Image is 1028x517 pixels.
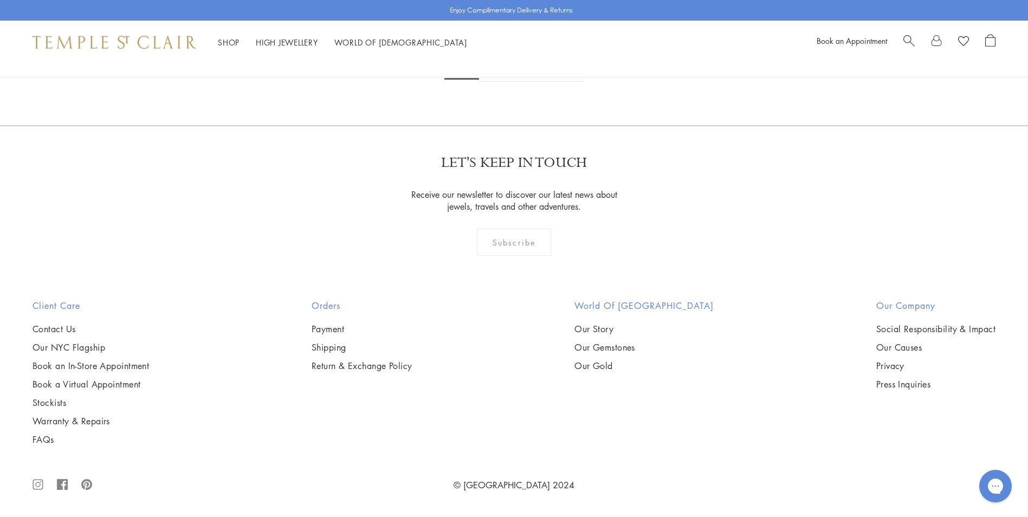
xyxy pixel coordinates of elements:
p: Enjoy Complimentary Delivery & Returns [450,5,573,16]
a: Book an In-Store Appointment [33,360,149,372]
img: Temple St. Clair [33,36,196,49]
a: Stockists [33,397,149,409]
div: Subscribe [477,229,551,256]
a: High JewelleryHigh Jewellery [256,37,318,48]
p: LET'S KEEP IN TOUCH [441,153,587,172]
a: Book an Appointment [817,35,887,46]
a: Our NYC Flagship [33,341,149,353]
a: View Wishlist [958,34,969,50]
p: Receive our newsletter to discover our latest news about jewels, travels and other adventures. [404,189,624,212]
iframe: Gorgias live chat messenger [974,466,1017,506]
a: Return & Exchange Policy [312,360,412,372]
a: Social Responsibility & Impact [876,323,995,335]
a: © [GEOGRAPHIC_DATA] 2024 [454,479,574,491]
a: Search [903,34,915,50]
a: Our Causes [876,341,995,353]
a: Book a Virtual Appointment [33,378,149,390]
h2: World of [GEOGRAPHIC_DATA] [574,299,714,312]
a: Press Inquiries [876,378,995,390]
nav: Main navigation [218,36,467,49]
a: Privacy [876,360,995,372]
a: Payment [312,323,412,335]
h2: Our Company [876,299,995,312]
a: Our Story [574,323,714,335]
h2: Orders [312,299,412,312]
a: Shipping [312,341,412,353]
a: Our Gold [574,360,714,372]
a: Our Gemstones [574,341,714,353]
a: Open Shopping Bag [985,34,995,50]
a: World of [DEMOGRAPHIC_DATA]World of [DEMOGRAPHIC_DATA] [334,37,467,48]
a: Warranty & Repairs [33,415,149,427]
a: Contact Us [33,323,149,335]
h2: Client Care [33,299,149,312]
a: FAQs [33,434,149,445]
a: ShopShop [218,37,240,48]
